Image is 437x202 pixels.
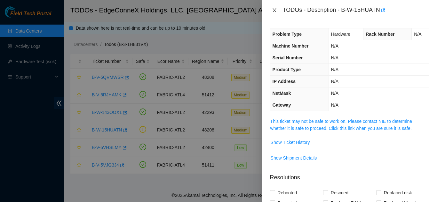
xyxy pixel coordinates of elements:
[270,168,429,182] p: Resolutions
[283,5,429,15] div: TODOs - Description - B-W-15HUATN
[275,188,300,198] span: Rebooted
[270,119,412,131] a: This ticket may not be safe to work on. Please contact NIE to determine whether it is safe to pro...
[331,79,338,84] span: N/A
[273,79,296,84] span: IP Address
[273,43,309,49] span: Machine Number
[381,188,415,198] span: Replaced disk
[270,153,317,163] button: Show Shipment Details
[331,43,338,49] span: N/A
[273,91,291,96] span: NetMask
[414,32,421,37] span: N/A
[272,8,277,13] span: close
[331,102,338,108] span: N/A
[273,67,301,72] span: Product Type
[271,139,310,146] span: Show Ticket History
[273,102,291,108] span: Gateway
[366,32,394,37] span: Rack Number
[331,67,338,72] span: N/A
[331,32,351,37] span: Hardware
[270,137,310,147] button: Show Ticket History
[270,7,279,13] button: Close
[271,154,317,161] span: Show Shipment Details
[331,55,338,60] span: N/A
[328,188,351,198] span: Rescued
[331,91,338,96] span: N/A
[273,55,303,60] span: Serial Number
[273,32,302,37] span: Problem Type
